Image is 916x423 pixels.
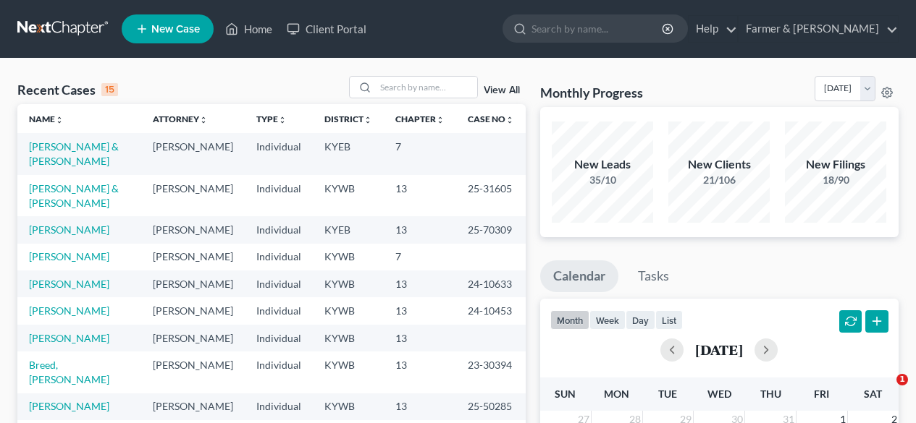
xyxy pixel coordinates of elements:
span: Thu [760,388,781,400]
i: unfold_more [199,116,208,124]
a: [PERSON_NAME] [29,223,109,236]
a: Case Nounfold_more [468,114,514,124]
span: Sun [555,388,576,400]
td: 25-50285 [456,393,526,420]
td: 13 [384,175,456,216]
span: Mon [604,388,629,400]
td: [PERSON_NAME] [141,244,245,270]
td: [PERSON_NAME] [141,216,245,243]
td: 13 [384,325,456,351]
td: 7 [384,244,456,270]
input: Search by name... [531,15,664,42]
a: Districtunfold_more [324,114,372,124]
a: Calendar [540,260,618,292]
div: 21/106 [668,173,770,187]
a: [PERSON_NAME] [29,304,109,317]
td: KYWB [313,393,384,420]
td: KYWB [313,325,384,351]
div: New Filings [785,156,886,173]
div: 18/90 [785,173,886,187]
td: KYWB [313,351,384,393]
td: 13 [384,297,456,324]
td: Individual [245,133,313,174]
td: 13 [384,270,456,297]
a: [PERSON_NAME] & [PERSON_NAME] [29,182,119,209]
td: [PERSON_NAME] [141,393,245,420]
td: 24-10453 [456,297,526,324]
input: Search by name... [376,77,477,98]
button: list [655,310,683,330]
td: KYWB [313,297,384,324]
td: Individual [245,393,313,420]
td: [PERSON_NAME] [141,270,245,297]
td: Individual [245,175,313,216]
a: Client Portal [280,16,374,42]
a: Breed, [PERSON_NAME] [29,359,109,385]
td: 23-30394 [456,351,526,393]
td: Individual [245,351,313,393]
span: 1 [896,374,908,385]
a: [PERSON_NAME] [29,400,109,412]
td: [PERSON_NAME] [141,175,245,216]
span: Sat [864,388,882,400]
a: Farmer & [PERSON_NAME] [739,16,898,42]
div: Recent Cases [17,81,118,98]
span: Wed [707,388,731,400]
td: 25-70309 [456,216,526,243]
a: Attorneyunfold_more [153,114,208,124]
td: KYWB [313,270,384,297]
a: Nameunfold_more [29,114,64,124]
td: Individual [245,244,313,270]
i: unfold_more [436,116,445,124]
h3: Monthly Progress [540,84,643,101]
i: unfold_more [505,116,514,124]
button: month [550,310,589,330]
a: [PERSON_NAME] & [PERSON_NAME] [29,140,119,167]
a: Tasks [625,260,682,292]
span: Fri [814,388,829,400]
td: 7 [384,133,456,174]
td: Individual [245,216,313,243]
td: [PERSON_NAME] [141,325,245,351]
td: [PERSON_NAME] [141,297,245,324]
td: KYEB [313,216,384,243]
button: day [626,310,655,330]
td: KYWB [313,175,384,216]
td: Individual [245,270,313,297]
span: New Case [151,24,200,35]
div: New Leads [552,156,653,173]
a: [PERSON_NAME] [29,332,109,344]
a: Chapterunfold_more [395,114,445,124]
i: unfold_more [55,116,64,124]
td: 13 [384,216,456,243]
a: Home [218,16,280,42]
td: 25-31605 [456,175,526,216]
td: 13 [384,393,456,420]
a: View All [484,85,520,95]
div: 15 [101,83,118,96]
td: Individual [245,325,313,351]
a: Help [689,16,737,42]
td: [PERSON_NAME] [141,351,245,393]
div: 35/10 [552,173,653,187]
button: week [589,310,626,330]
td: KYEB [313,133,384,174]
i: unfold_more [364,116,372,124]
h2: [DATE] [695,342,743,357]
a: [PERSON_NAME] [29,250,109,262]
span: Tue [658,388,677,400]
a: Typeunfold_more [256,114,287,124]
div: New Clients [668,156,770,173]
i: unfold_more [278,116,287,124]
td: Individual [245,297,313,324]
iframe: Intercom live chat [867,374,902,409]
a: [PERSON_NAME] [29,278,109,290]
td: 13 [384,351,456,393]
td: [PERSON_NAME] [141,133,245,174]
td: 24-10633 [456,270,526,297]
td: KYWB [313,244,384,270]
